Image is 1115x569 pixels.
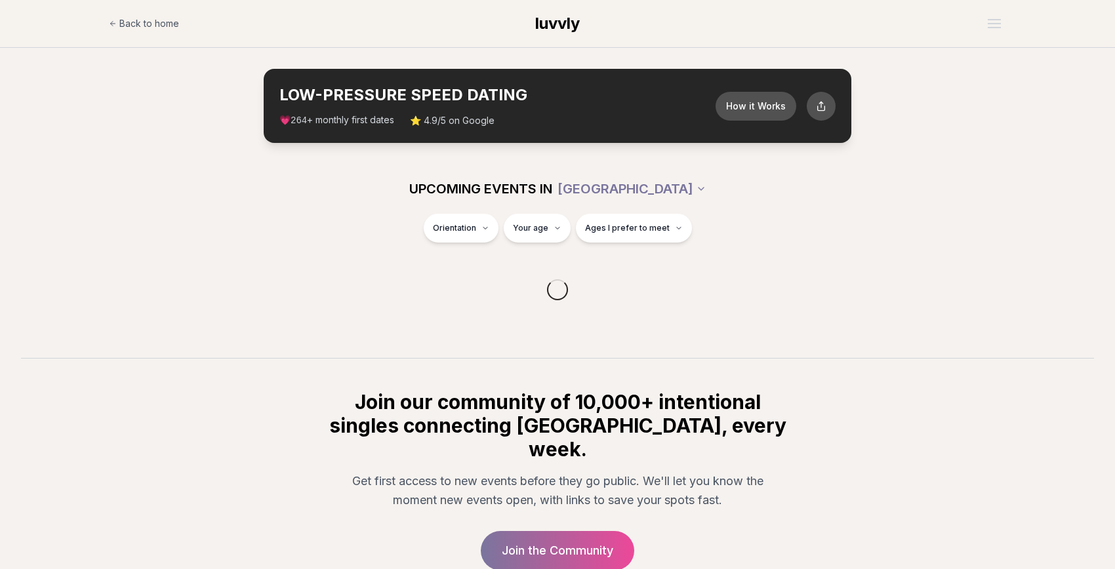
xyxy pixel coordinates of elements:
span: 264 [291,115,307,126]
button: [GEOGRAPHIC_DATA] [557,174,706,203]
button: Open menu [983,14,1006,33]
span: ⭐ 4.9/5 on Google [410,114,495,127]
span: Your age [513,223,548,233]
span: Ages I prefer to meet [585,223,670,233]
a: luvvly [535,13,580,34]
h2: Join our community of 10,000+ intentional singles connecting [GEOGRAPHIC_DATA], every week. [327,390,788,461]
a: Back to home [109,10,179,37]
button: Orientation [424,214,498,243]
span: UPCOMING EVENTS IN [409,180,552,198]
p: Get first access to new events before they go public. We'll let you know the moment new events op... [337,471,778,510]
button: Your age [504,214,571,243]
h2: LOW-PRESSURE SPEED DATING [279,85,716,106]
span: luvvly [535,14,580,33]
button: How it Works [716,92,796,121]
span: Back to home [119,17,179,30]
button: Ages I prefer to meet [576,214,692,243]
span: Orientation [433,223,476,233]
span: 💗 + monthly first dates [279,113,394,127]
